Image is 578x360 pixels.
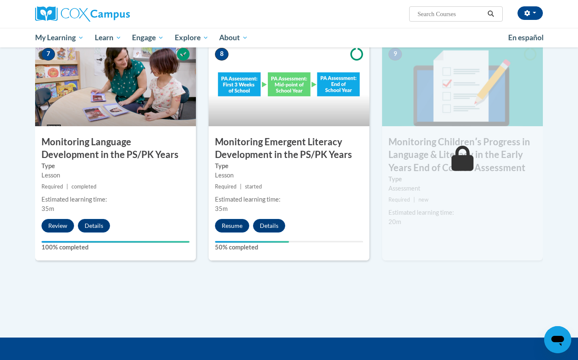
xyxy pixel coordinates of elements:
[41,195,190,204] div: Estimated learning time:
[388,174,537,184] label: Type
[169,28,214,47] a: Explore
[41,161,190,171] label: Type
[41,48,55,61] span: 7
[245,183,262,190] span: started
[35,6,196,22] a: Cox Campus
[41,205,54,212] span: 35m
[215,241,289,243] div: Your progress
[253,219,285,233] button: Details
[517,6,543,20] button: Account Settings
[382,42,543,126] img: Course Image
[215,171,363,180] div: Lesson
[41,243,190,252] label: 100% completed
[41,183,63,190] span: Required
[66,183,68,190] span: |
[413,197,415,203] span: |
[214,28,254,47] a: About
[417,9,484,19] input: Search Courses
[219,33,248,43] span: About
[127,28,169,47] a: Engage
[215,48,228,61] span: 8
[95,33,121,43] span: Learn
[388,184,537,193] div: Assessment
[388,48,402,61] span: 9
[35,136,196,162] h3: Monitoring Language Development in the PS/PK Years
[215,161,363,171] label: Type
[215,219,249,233] button: Resume
[41,219,74,233] button: Review
[382,136,543,174] h3: Monitoring Childrenʹs Progress in Language & Literacy in the Early Years End of Course Assessment
[30,28,89,47] a: My Learning
[484,9,497,19] button: Search
[215,205,228,212] span: 35m
[508,33,544,42] span: En español
[35,33,84,43] span: My Learning
[41,171,190,180] div: Lesson
[22,28,556,47] div: Main menu
[209,42,369,126] img: Course Image
[240,183,242,190] span: |
[215,183,237,190] span: Required
[503,29,549,47] a: En español
[72,183,96,190] span: completed
[78,219,110,233] button: Details
[388,197,410,203] span: Required
[388,218,401,225] span: 20m
[89,28,127,47] a: Learn
[41,241,190,243] div: Your progress
[544,326,571,353] iframe: Button to launch messaging window
[175,33,209,43] span: Explore
[209,136,369,162] h3: Monitoring Emergent Literacy Development in the PS/PK Years
[35,42,196,126] img: Course Image
[388,208,537,217] div: Estimated learning time:
[215,243,363,252] label: 50% completed
[418,197,429,203] span: new
[35,6,130,22] img: Cox Campus
[132,33,164,43] span: Engage
[215,195,363,204] div: Estimated learning time:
